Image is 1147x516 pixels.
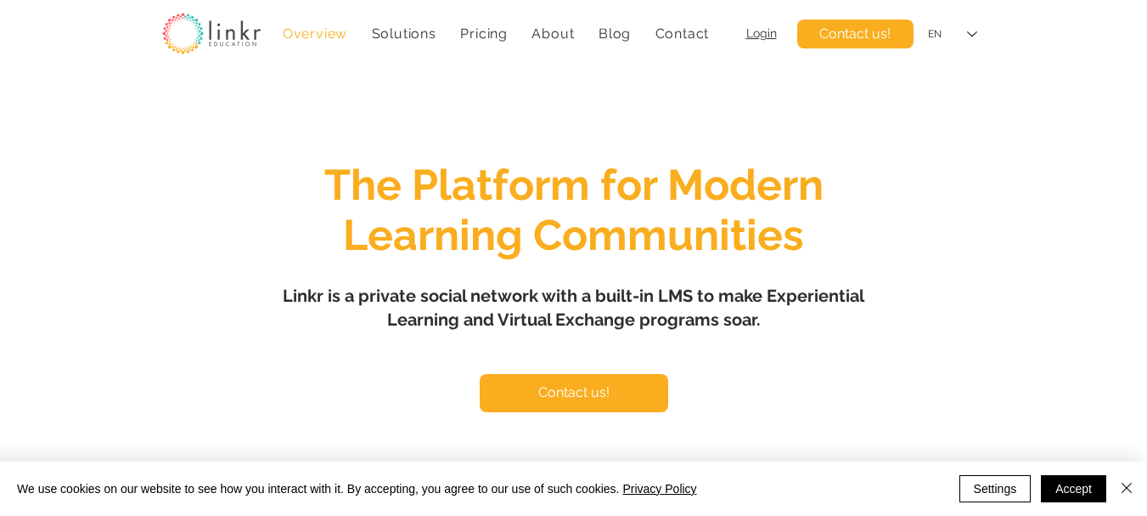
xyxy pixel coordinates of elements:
[746,26,777,40] a: Login
[274,17,357,50] a: Overview
[162,13,261,54] img: linkr_logo_transparentbg.png
[452,17,516,50] a: Pricing
[599,26,631,42] span: Blog
[274,17,718,50] nav: Site
[959,475,1032,502] button: Settings
[928,27,942,42] div: EN
[622,482,696,496] a: Privacy Policy
[797,20,914,48] a: Contact us!
[1041,475,1106,502] button: Accept
[819,25,891,43] span: Contact us!
[324,160,824,260] span: The Platform for Modern Learning Communities
[538,383,610,402] span: Contact us!
[1116,478,1137,498] img: Close
[531,26,574,42] span: About
[363,17,445,50] div: Solutions
[590,17,640,50] a: Blog
[523,17,583,50] div: About
[646,17,717,50] a: Contact
[460,26,508,42] span: Pricing
[916,15,989,54] div: Language Selector: English
[372,26,436,42] span: Solutions
[283,26,347,42] span: Overview
[1116,475,1137,502] button: Close
[283,286,864,330] span: Linkr is a private social network with a built-in LMS to make Experiential Learning and Virtual E...
[480,374,668,412] a: Contact us!
[17,481,697,496] span: We use cookies on our website to see how you interact with it. By accepting, you agree to our use...
[655,26,710,42] span: Contact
